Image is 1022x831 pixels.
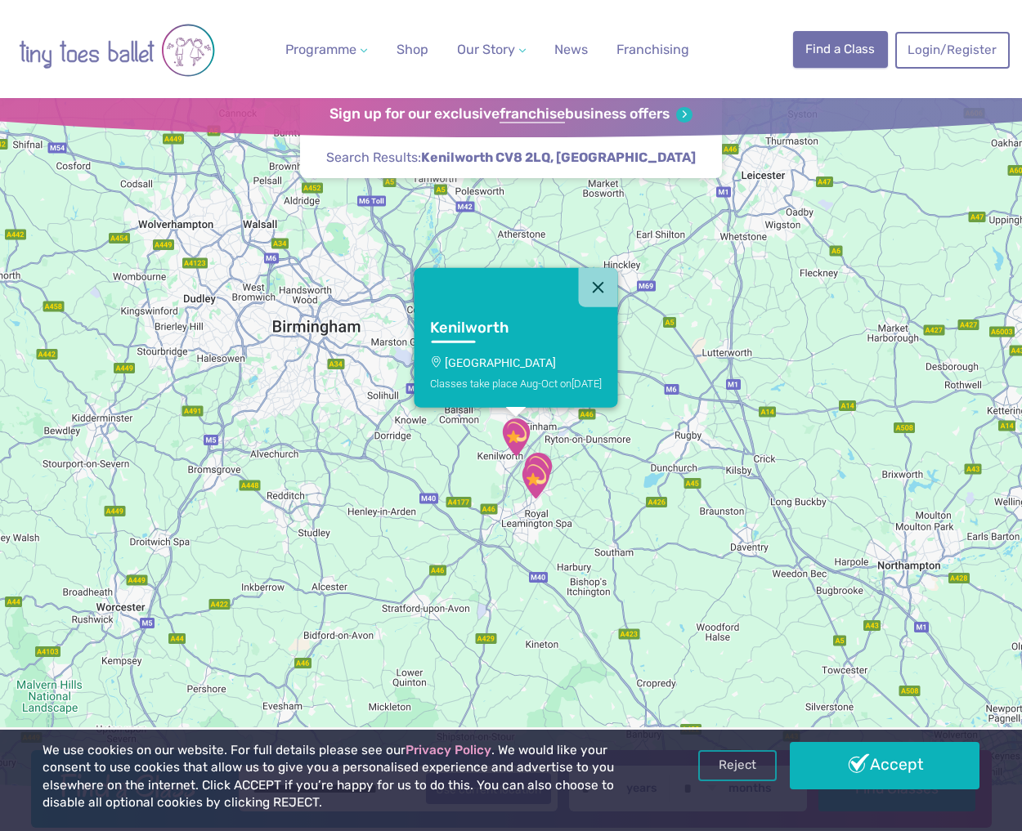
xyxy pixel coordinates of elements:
[406,743,491,757] a: Privacy Policy
[790,742,979,789] a: Accept
[43,742,652,812] p: We use cookies on our website. For full details please see our . We would like your consent to us...
[285,42,356,57] span: Programme
[430,356,602,369] p: [GEOGRAPHIC_DATA]
[457,42,515,57] span: Our Story
[515,459,556,500] div: Lillington Social Club
[415,307,618,408] a: Kenilworth[GEOGRAPHIC_DATA]Classes take place Aug-Oct on[DATE]
[554,42,588,57] span: News
[495,417,536,458] div: Kenilworth School
[895,32,1010,68] a: Login/Register
[421,150,696,165] strong: Kenilworth CV8 2LQ, [GEOGRAPHIC_DATA]
[579,268,618,307] button: Close
[450,34,532,66] a: Our Story
[793,31,888,67] a: Find a Class
[518,451,558,492] div: Telford Infant School
[430,319,572,337] h3: Kenilworth
[500,105,565,123] strong: franchise
[547,34,594,66] a: News
[698,750,777,781] a: Reject
[19,11,215,91] img: tiny toes ballet
[329,105,692,123] a: Sign up for our exclusivefranchisebusiness offers
[397,42,428,57] span: Shop
[279,34,374,66] a: Programme
[572,377,602,389] span: [DATE]
[430,377,602,389] div: Classes take place Aug-Oct on
[610,34,696,66] a: Franchising
[616,42,689,57] span: Franchising
[390,34,435,66] a: Shop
